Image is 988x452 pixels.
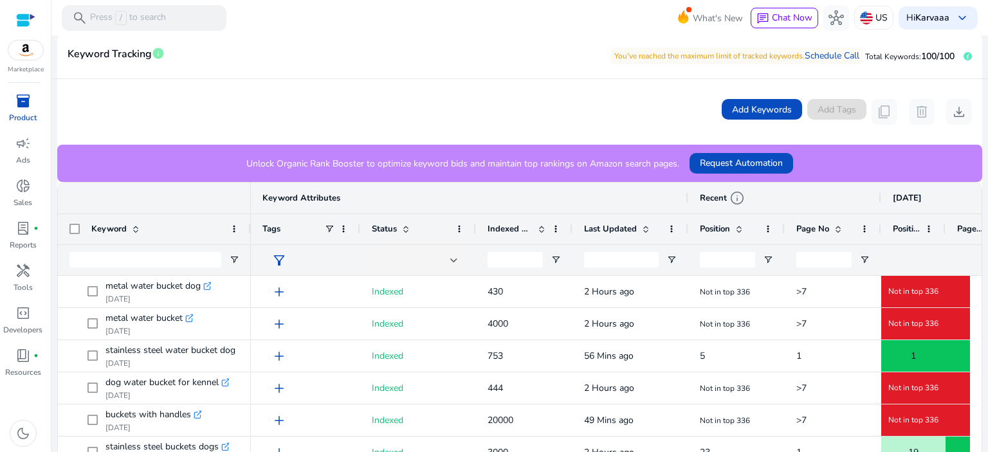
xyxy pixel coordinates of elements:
[152,47,165,60] span: info
[3,324,42,336] p: Developers
[722,99,802,120] button: Add Keywords
[246,157,679,170] p: Unlock Organic Rank Booster to optimize keyword bids and maintain top rankings on Amazon search p...
[915,12,949,24] b: Karvaaa
[957,223,984,235] span: Page No
[271,348,287,364] span: add
[271,381,287,396] span: add
[805,50,859,62] a: Schedule Call
[666,255,677,265] button: Open Filter Menu
[488,382,503,394] span: 444
[15,178,31,194] span: donut_small
[372,318,403,330] span: Indexed
[488,223,533,235] span: Indexed Products
[584,350,634,362] span: 56 Mins ago
[33,226,39,231] span: fiber_manual_record
[955,10,970,26] span: keyboard_arrow_down
[488,414,513,426] span: 20000
[8,41,43,60] img: amazon.svg
[796,350,801,362] span: 1
[372,350,403,362] span: Indexed
[15,426,31,441] span: dark_mode
[90,11,166,25] p: Press to search
[372,414,403,426] span: Indexed
[796,382,807,394] span: >7
[951,104,967,120] span: download
[700,319,750,329] span: Not in top 336
[33,353,39,358] span: fiber_manual_record
[911,343,916,369] span: 1
[584,318,634,330] span: 2 Hours ago
[105,390,229,401] p: [DATE]
[229,255,239,265] button: Open Filter Menu
[796,318,807,330] span: >7
[5,366,41,378] p: Resources
[732,103,792,116] span: Add Keywords
[262,192,340,204] span: Keyword Attributes
[15,136,31,151] span: campaign
[893,223,920,235] span: Position
[262,223,280,235] span: Tags
[693,7,743,30] span: What's New
[372,382,403,394] span: Indexed
[751,8,818,28] button: chatChat Now
[16,154,30,166] p: Ads
[859,255,870,265] button: Open Filter Menu
[72,10,87,26] span: search
[584,414,634,426] span: 49 Mins ago
[763,255,773,265] button: Open Filter Menu
[584,285,634,298] span: 2 Hours ago
[14,282,33,293] p: Tools
[15,263,31,278] span: handyman
[105,326,193,336] p: [DATE]
[772,12,812,24] span: Chat Now
[893,192,922,204] span: [DATE]
[105,277,201,295] span: metal water bucket dog
[551,255,561,265] button: Open Filter Menu
[796,285,807,298] span: >7
[372,285,403,298] span: Indexed
[105,341,235,359] span: stainless steel water bucket dog
[105,358,238,368] p: [DATE]
[105,406,191,424] span: buckets with handles
[860,12,873,24] img: us.svg
[611,48,863,64] p: You've reached the maximum limit of tracked keywords.
[8,65,44,75] p: Marketplace
[700,383,750,393] span: Not in top 336
[105,374,219,392] span: dog water bucket for kennel
[828,10,844,26] span: hub
[15,305,31,321] span: code_blocks
[729,190,745,206] span: info
[796,414,807,426] span: >7
[888,318,938,329] span: Not in top 336
[700,190,745,206] div: Recent
[9,112,37,123] p: Product
[91,223,127,235] span: Keyword
[105,294,211,304] p: [DATE]
[690,153,793,174] button: Request Automation
[271,284,287,300] span: add
[115,11,127,25] span: /
[488,252,543,267] input: Indexed Products Filter Input
[584,382,634,394] span: 2 Hours ago
[372,223,397,235] span: Status
[888,415,938,425] span: Not in top 336
[10,239,37,251] p: Reports
[15,93,31,109] span: inventory_2
[488,350,503,362] span: 753
[921,50,955,62] span: 100/100
[823,5,849,31] button: hub
[700,287,750,297] span: Not in top 336
[906,14,949,23] p: Hi
[700,223,730,235] span: Position
[700,350,705,362] span: 5
[68,43,152,66] span: Keyword Tracking
[14,197,32,208] p: Sales
[700,252,755,267] input: Position Filter Input
[69,252,221,267] input: Keyword Filter Input
[271,316,287,332] span: add
[796,223,829,235] span: Page No
[865,51,921,62] span: Total Keywords:
[105,422,201,433] p: [DATE]
[271,413,287,428] span: add
[875,6,888,29] p: US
